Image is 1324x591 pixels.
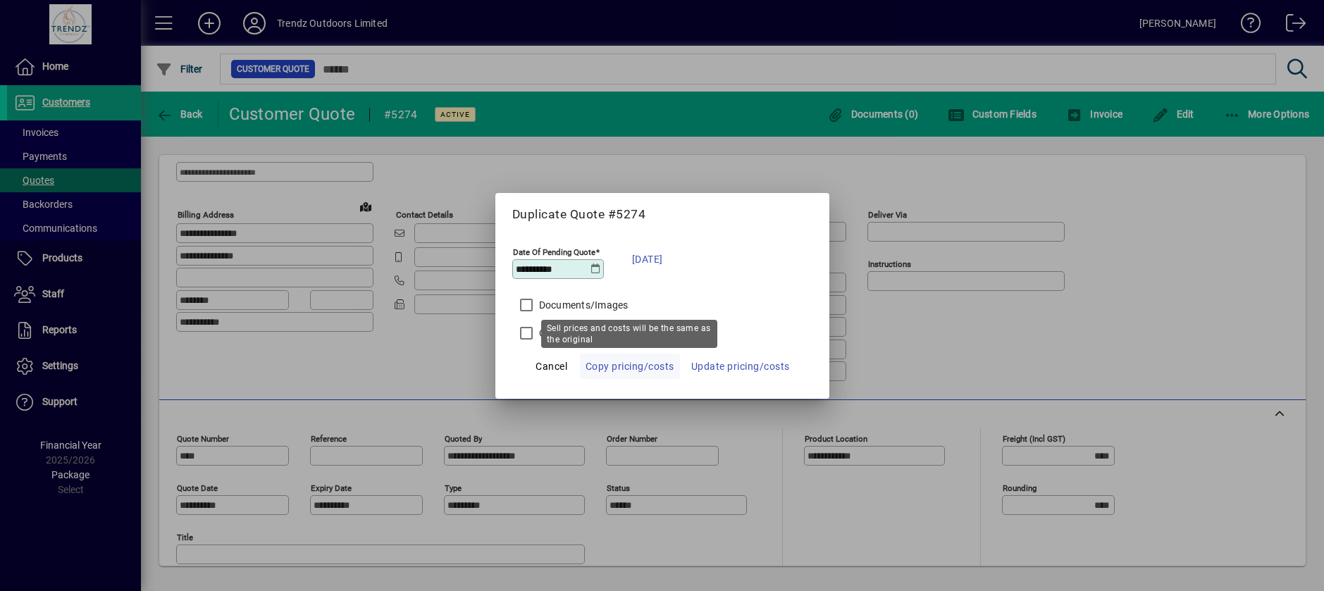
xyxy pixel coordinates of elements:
button: Copy pricing/costs [580,354,680,379]
div: Sell prices and costs will be the same as the original [541,320,717,348]
span: [DATE] [632,251,663,268]
span: Cancel [536,358,567,375]
span: Update pricing/costs [691,358,790,375]
button: [DATE] [625,242,670,277]
button: Update pricing/costs [686,354,796,379]
button: Cancel [529,354,574,379]
h5: Duplicate Quote #5274 [512,207,812,222]
label: Documents/Images [536,298,629,312]
mat-label: Date Of Pending Quote [513,247,595,256]
span: Copy pricing/costs [586,358,674,375]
